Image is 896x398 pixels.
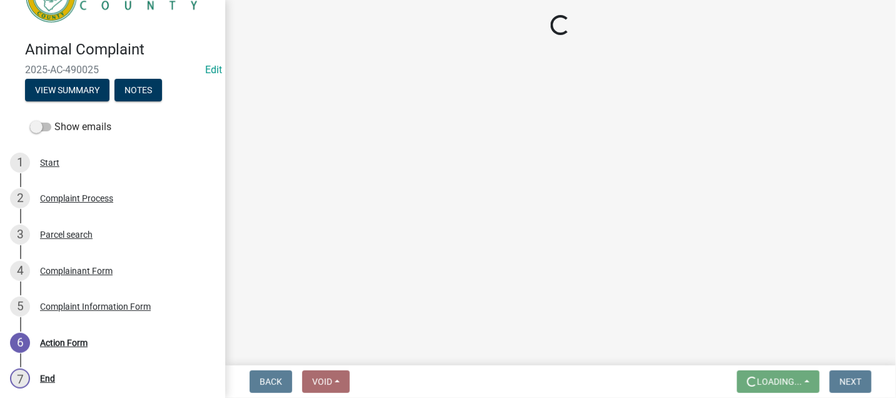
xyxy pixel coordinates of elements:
div: End [40,374,55,383]
wm-modal-confirm: Summary [25,86,109,96]
div: 5 [10,297,30,317]
h4: Animal Complaint [25,41,215,59]
span: Back [260,377,282,387]
div: 3 [10,225,30,245]
div: 4 [10,261,30,281]
div: Complaint Process [40,194,113,203]
wm-modal-confirm: Edit Application Number [205,64,222,76]
div: 2 [10,188,30,208]
div: 7 [10,369,30,389]
button: Loading... [737,370,820,393]
span: Next [840,377,862,387]
div: Parcel search [40,230,93,239]
button: Back [250,370,292,393]
button: Next [830,370,872,393]
label: Show emails [30,120,111,135]
button: Void [302,370,350,393]
span: Void [312,377,332,387]
div: 1 [10,153,30,173]
div: 6 [10,333,30,353]
span: Loading... [757,377,802,387]
button: View Summary [25,79,109,101]
div: Action Form [40,339,88,347]
span: 2025-AC-490025 [25,64,200,76]
wm-modal-confirm: Notes [115,86,162,96]
div: Complainant Form [40,267,113,275]
button: Notes [115,79,162,101]
div: Start [40,158,59,167]
a: Edit [205,64,222,76]
div: Complaint Information Form [40,302,151,311]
